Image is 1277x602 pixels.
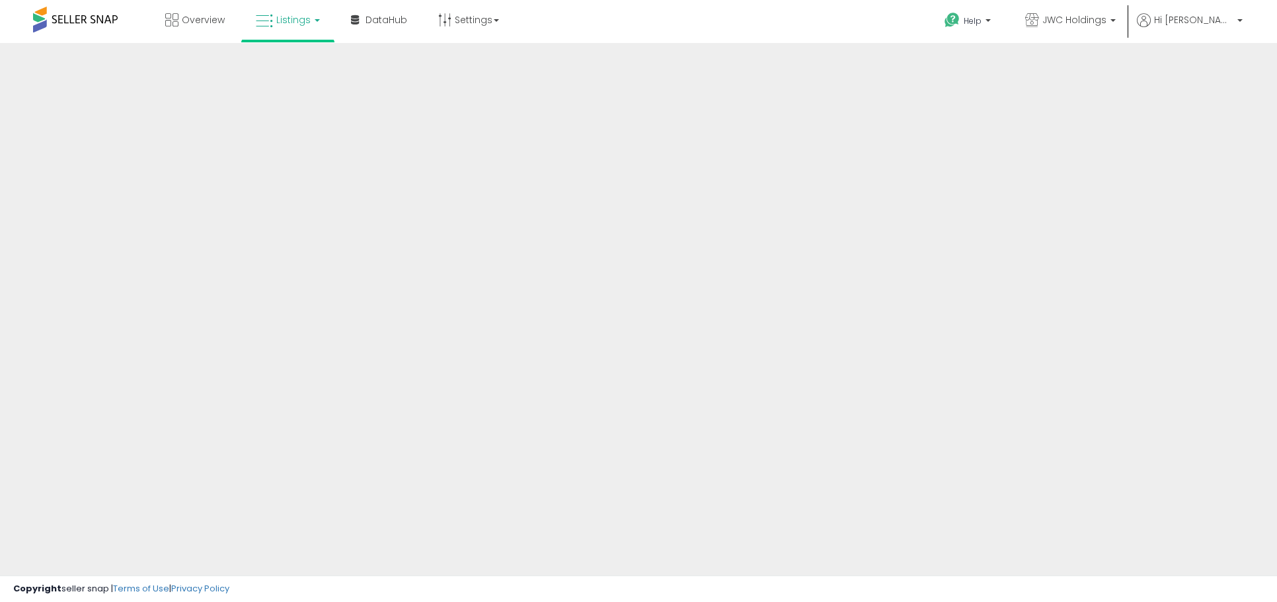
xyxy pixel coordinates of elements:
[13,582,61,595] strong: Copyright
[964,15,982,26] span: Help
[171,582,229,595] a: Privacy Policy
[366,13,407,26] span: DataHub
[1042,13,1106,26] span: JWC Holdings
[934,2,1004,43] a: Help
[944,12,960,28] i: Get Help
[13,583,229,595] div: seller snap | |
[182,13,225,26] span: Overview
[113,582,169,595] a: Terms of Use
[1137,13,1243,43] a: Hi [PERSON_NAME]
[1154,13,1233,26] span: Hi [PERSON_NAME]
[276,13,311,26] span: Listings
